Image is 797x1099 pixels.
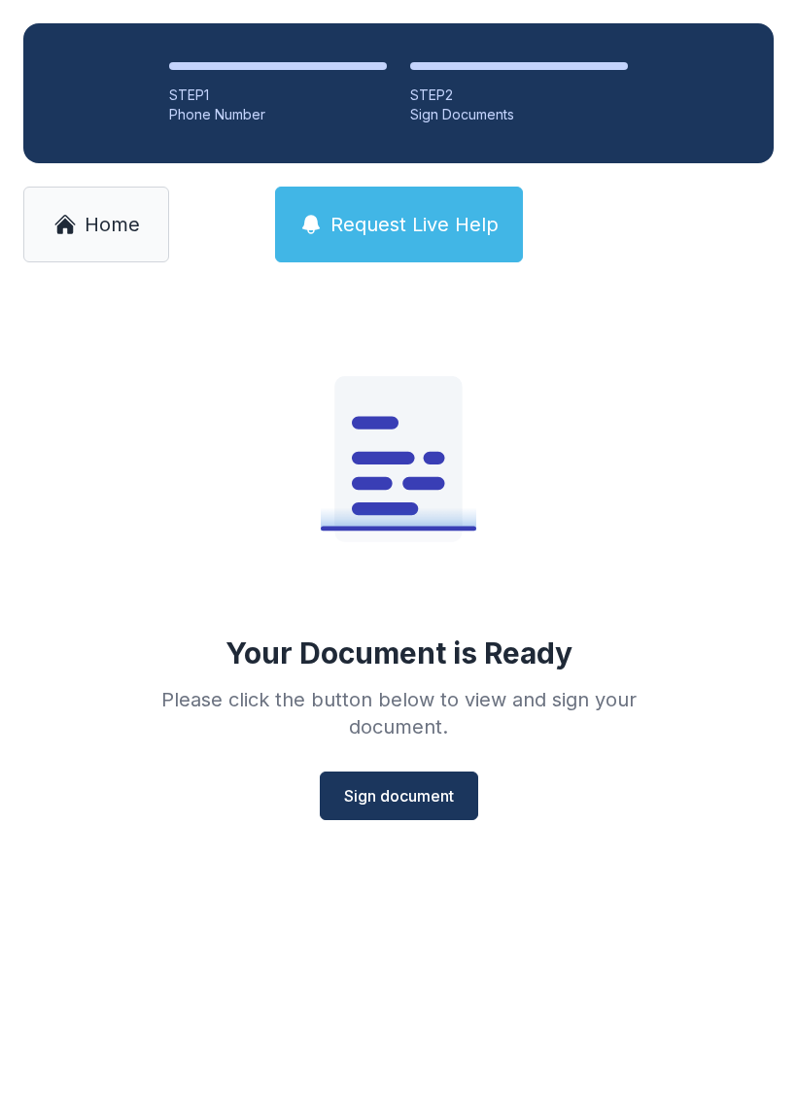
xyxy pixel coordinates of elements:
[119,686,678,740] div: Please click the button below to view and sign your document.
[225,635,572,670] div: Your Document is Ready
[169,86,387,105] div: STEP 1
[410,105,628,124] div: Sign Documents
[344,784,454,807] span: Sign document
[85,211,140,238] span: Home
[169,105,387,124] div: Phone Number
[410,86,628,105] div: STEP 2
[330,211,499,238] span: Request Live Help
